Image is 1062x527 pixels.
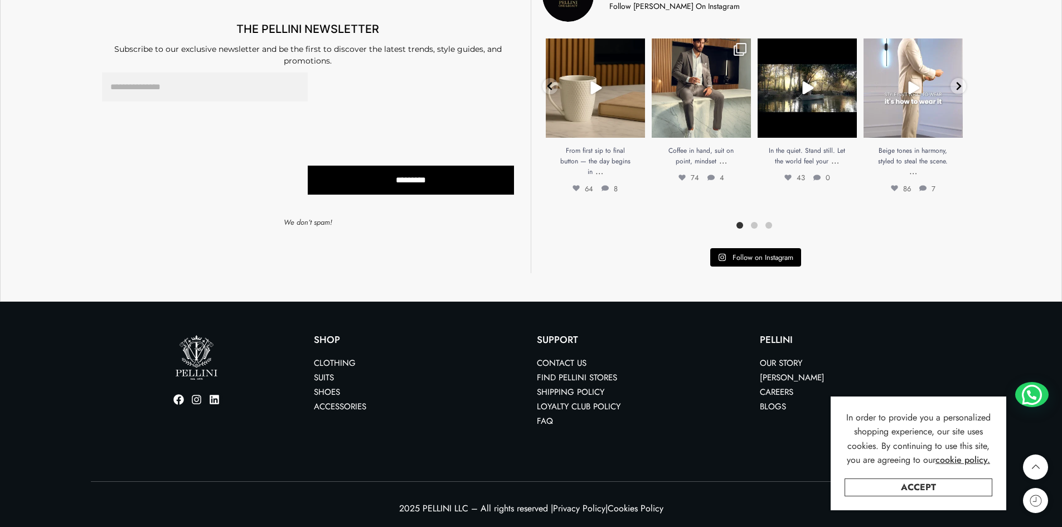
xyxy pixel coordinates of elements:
[784,172,805,183] span: 43
[608,502,663,515] a: Cookies Policy
[560,146,631,177] span: From first sip to final button — the day begins in
[678,172,699,183] span: 74
[760,386,793,398] a: Careers
[935,453,990,467] a: cookie policy.
[236,22,379,36] span: THE PELLINI NEWSLETTER
[537,386,604,398] a: Shipping Policy
[891,183,911,194] span: 86
[707,172,724,183] span: 4
[91,501,972,516] p: 2025 PELLINI LLC – All rights reserved | |
[831,154,839,167] a: …
[314,371,334,384] a: Suits
[919,183,935,194] span: 7
[284,217,332,228] em: We don’t spam!
[102,72,308,102] input: Email Address *
[573,183,593,194] span: 64
[537,335,749,345] p: SUPPORT
[314,357,356,369] a: Clothing
[769,146,845,166] span: In the quiet. Stand still. Let the world feel your
[719,154,727,167] a: …
[314,386,340,398] a: Shoes
[602,183,618,194] span: 8
[314,335,526,345] p: Shop
[710,248,801,267] a: Instagram Follow on Instagram
[537,400,620,413] a: Loyalty Club Policy
[537,371,617,384] a: Find Pellini Stores
[609,1,740,12] p: Follow [PERSON_NAME] On Instagram
[760,371,825,384] a: [PERSON_NAME]
[595,165,603,177] a: …
[909,165,917,177] a: …
[845,478,992,496] a: Accept
[114,44,502,66] span: Subscribe to our exclusive newsletter and be the first to discover the latest trends, style guide...
[308,72,399,153] iframe: reCAPTCHA
[813,172,830,183] span: 0
[878,146,948,166] span: Beige tones in harmony, styled to steal the scene.
[718,253,726,262] svg: Instagram
[760,335,972,345] p: PELLINI
[537,357,586,369] a: Contact us
[668,146,734,166] span: Coffee in hand, suit on point, mindset
[733,252,793,263] span: Follow on Instagram
[846,411,991,467] span: In order to provide you a personalized shopping experience, our site uses cookies. By continuing ...
[760,357,802,369] a: Our Story
[553,502,605,515] a: Privacy Policy
[760,400,786,413] a: Blogs
[537,415,553,427] a: FAQ
[314,400,366,413] a: Accessories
